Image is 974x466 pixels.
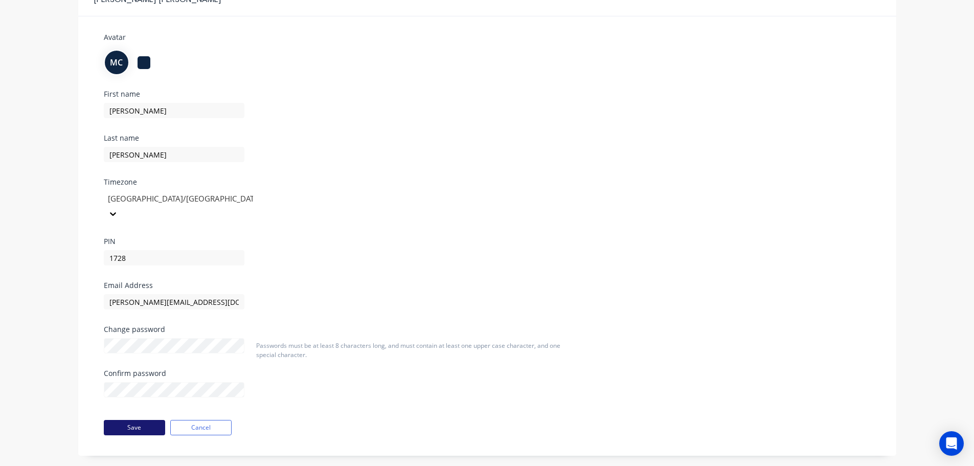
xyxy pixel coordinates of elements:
[104,179,349,186] div: Timezone
[256,341,560,359] span: Passwords must be at least 8 characters long, and must contain at least one upper case character,...
[104,32,126,42] span: Avatar
[104,370,244,377] div: Confirm password
[104,282,349,289] div: Email Address
[104,326,244,333] div: Change password
[939,431,964,456] div: Open Intercom Messenger
[104,420,165,435] button: Save
[110,56,123,69] span: MC
[104,135,349,142] div: Last name
[104,238,349,245] div: PIN
[170,420,232,435] button: Cancel
[104,91,349,98] div: First name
